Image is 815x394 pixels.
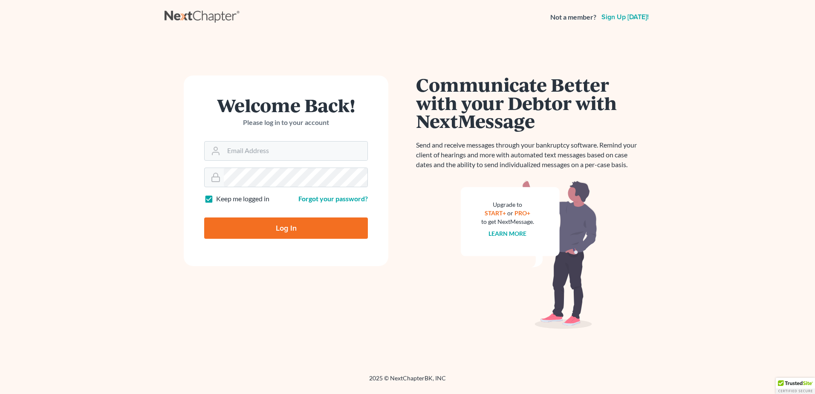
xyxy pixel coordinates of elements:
[204,217,368,239] input: Log In
[550,12,596,22] strong: Not a member?
[416,75,642,130] h1: Communicate Better with your Debtor with NextMessage
[776,378,815,394] div: TrustedSite Certified
[224,142,367,160] input: Email Address
[298,194,368,203] a: Forgot your password?
[481,200,534,209] div: Upgrade to
[216,194,269,204] label: Keep me logged in
[489,230,527,237] a: Learn more
[461,180,597,329] img: nextmessage_bg-59042aed3d76b12b5cd301f8e5b87938c9018125f34e5fa2b7a6b67550977c72.svg
[600,14,650,20] a: Sign up [DATE]!
[485,209,506,217] a: START+
[165,374,650,389] div: 2025 © NextChapterBK, INC
[204,96,368,114] h1: Welcome Back!
[416,140,642,170] p: Send and receive messages through your bankruptcy software. Remind your client of hearings and mo...
[481,217,534,226] div: to get NextMessage.
[204,118,368,127] p: Please log in to your account
[515,209,531,217] a: PRO+
[508,209,514,217] span: or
